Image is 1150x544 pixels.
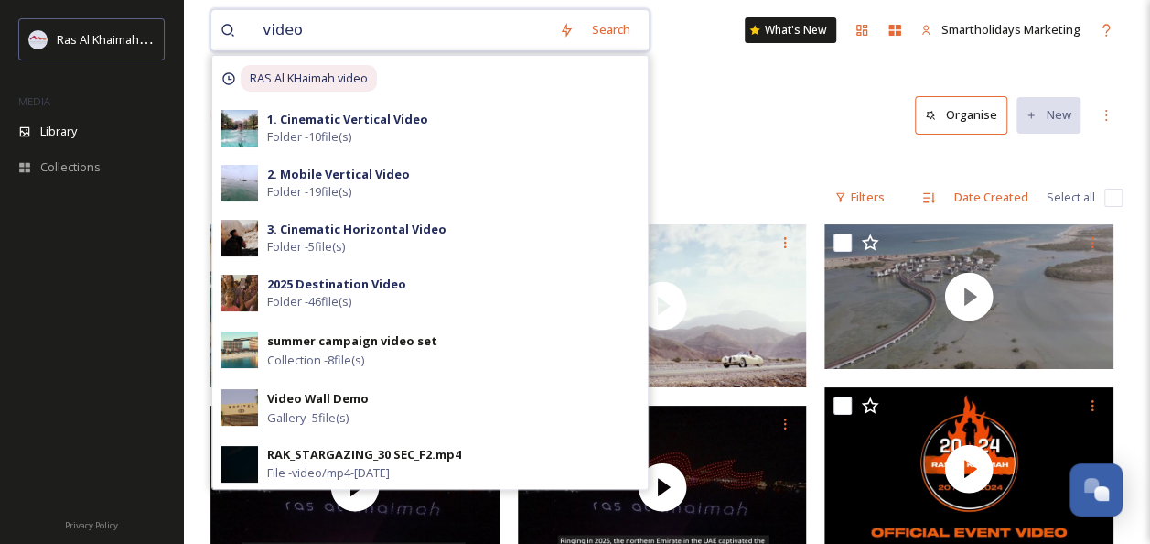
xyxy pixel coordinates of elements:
strong: summer campaign video set [267,332,437,349]
div: Date Created [945,180,1037,215]
span: 17 file s [210,189,247,206]
button: Open Chat [1069,463,1123,517]
strong: Video Wall Demo [267,390,369,407]
a: What's New [745,17,836,43]
a: Smartholidays Marketing [911,12,1090,48]
div: Search [583,12,639,48]
img: e4242ba5-d7b9-4076-9f46-38c35ae83393.jpg [221,389,258,426]
span: File - video/mp4 - [DATE] [267,464,390,482]
span: Collections [40,158,101,176]
span: Folder - 19 file(s) [267,183,351,201]
span: Ras Al Khaimah Tourism Development Authority [57,30,316,48]
button: New [1016,97,1080,133]
img: thumbnail [824,224,1113,369]
img: ba7d9d6f-af7a-4fd6-a425-e5cbff543e97.jpg [221,275,258,311]
img: thumbnail [210,224,500,387]
span: Library [40,123,77,140]
span: Gallery - 5 file(s) [267,409,349,427]
img: aedd1855-4f01-4f9b-8e61-bb3a9ebfb92b.jpg [221,332,258,368]
div: RAK_STARGAZING_30 SEC_F2.mp4 [267,446,461,463]
a: Privacy Policy [65,513,118,535]
button: Organise [915,96,1007,134]
span: Folder - 10 file(s) [267,128,351,146]
span: Folder - 5 file(s) [267,238,345,256]
img: 9a3e4c95-25e5-4d81-b463-67bf5811d4b9.jpg [221,110,258,147]
img: 138aff62-ab76-4aaf-b599-992d8d96cfe0.jpg [221,446,258,483]
span: Select all [1047,189,1095,206]
strong: 1. Cinematic Vertical Video [267,111,428,127]
span: Privacy Policy [65,519,118,531]
span: Folder - 46 file(s) [267,293,351,310]
img: 54f0c32b-dc78-49df-9586-08176fc5798e.jpg [221,220,258,256]
span: Smartholidays Marketing [941,21,1080,38]
strong: 2025 Destination Video [267,276,406,292]
span: MEDIA [18,94,50,108]
strong: 3. Cinematic Horizontal Video [267,221,446,237]
input: Search your library [253,10,550,50]
span: Collection - 8 file(s) [267,352,364,369]
strong: 2. Mobile Vertical Video [267,166,410,182]
a: Organise [915,96,1016,134]
img: Logo_RAKTDA_RGB-01.png [29,30,48,49]
span: RAS Al KHaimah video [241,65,377,92]
img: b80ed5c0-3728-4519-b112-7f063f3bb189.jpg [221,165,258,201]
div: Filters [825,180,894,215]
